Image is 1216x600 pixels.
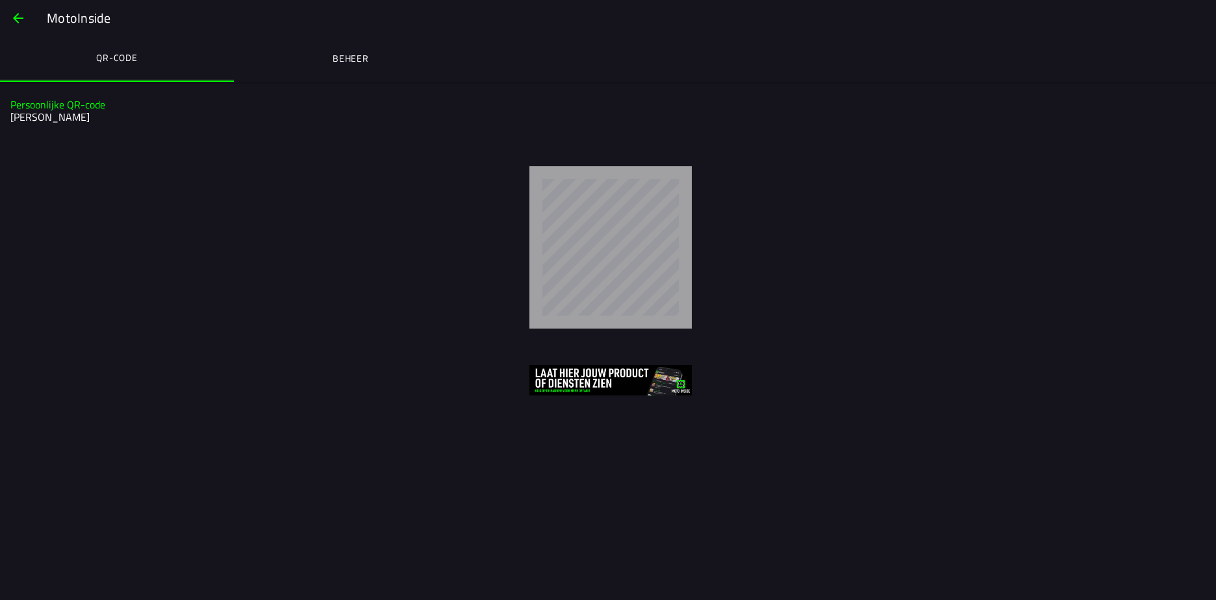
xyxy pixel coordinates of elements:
ion-label: QR-code [96,51,138,65]
img: 3aIYlL6QKUbivt9DV25VFlEvHnuiQfq7KXcuOtS6.jpg [529,365,692,395]
ion-text: Persoonlijke QR-code [10,97,105,112]
ion-label: Beheer [333,51,369,66]
ion-title: MotoInside [34,8,1216,28]
h2: [PERSON_NAME] [10,111,1202,123]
